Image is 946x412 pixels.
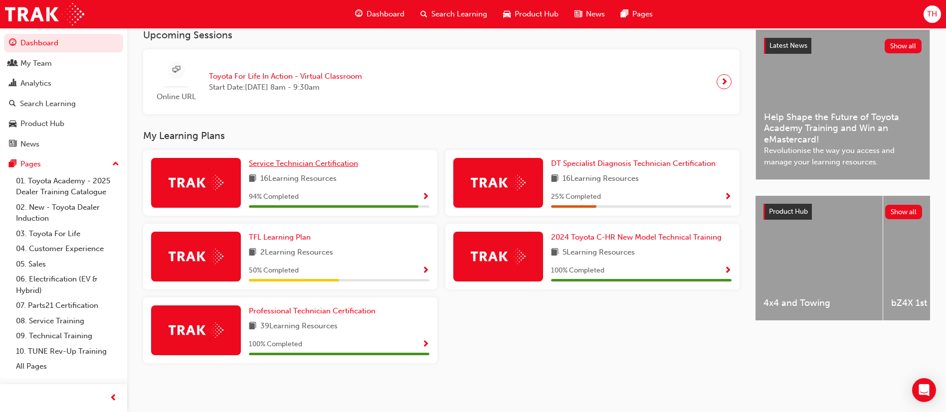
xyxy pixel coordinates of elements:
[764,112,922,145] span: Help Shape the Future of Toyota Academy Training and Win an eMastercard!
[563,247,635,259] span: 5 Learning Resources
[769,207,808,216] span: Product Hub
[756,196,883,320] a: 4x4 and Towing
[249,265,299,276] span: 50 % Completed
[4,74,123,93] a: Analytics
[724,265,732,277] button: Show Progress
[503,8,511,20] span: car-icon
[5,3,84,25] img: Trak
[249,191,299,203] span: 94 % Completed
[260,247,333,259] span: 2 Learning Resources
[12,298,123,313] a: 07. Parts21 Certification
[471,249,526,264] img: Trak
[471,175,526,190] img: Trak
[885,205,923,219] button: Show all
[4,155,123,173] button: Pages
[422,265,429,277] button: Show Progress
[551,247,559,259] span: book-icon
[249,339,302,350] span: 100 % Completed
[9,39,16,48] span: guage-icon
[551,158,720,169] a: DT Specialist Diagnosis Technician Certification
[260,320,338,333] span: 39 Learning Resources
[169,322,223,338] img: Trak
[724,191,732,203] button: Show Progress
[756,29,930,180] a: Latest NewsShow allHelp Shape the Future of Toyota Academy Training and Win an eMastercard!Revolu...
[9,79,16,88] span: chart-icon
[551,173,559,185] span: book-icon
[143,130,740,141] h3: My Learning Plans
[260,173,337,185] span: 16 Learning Resources
[151,57,732,107] a: Online URLToyota For Life In Action - Virtual ClassroomStart Date:[DATE] 8am - 9:30am
[12,328,123,344] a: 09. Technical Training
[927,8,937,20] span: TH
[12,200,123,226] a: 02. New - Toyota Dealer Induction
[209,71,362,82] span: Toyota For Life In Action - Virtual Classroom
[249,306,376,315] span: Professional Technician Certification
[12,257,123,272] a: 05. Sales
[4,115,123,133] a: Product Hub
[563,173,639,185] span: 16 Learning Resources
[551,159,716,168] span: DT Specialist Diagnosis Technician Certification
[4,32,123,155] button: DashboardMy TeamAnalyticsSearch LearningProduct HubNews
[924,5,941,23] button: TH
[249,173,256,185] span: book-icon
[249,159,358,168] span: Service Technician Certification
[112,158,119,171] span: up-icon
[249,320,256,333] span: book-icon
[169,249,223,264] img: Trak
[422,191,429,203] button: Show Progress
[495,4,567,24] a: car-iconProduct Hub
[551,265,604,276] span: 100 % Completed
[613,4,661,24] a: pages-iconPages
[724,267,732,275] span: Show Progress
[721,75,728,89] span: next-icon
[151,91,201,103] span: Online URL
[173,64,180,76] span: sessionType_ONLINE_URL-icon
[4,54,123,73] a: My Team
[431,8,487,20] span: Search Learning
[912,378,936,402] div: Open Intercom Messenger
[20,98,76,110] div: Search Learning
[412,4,495,24] a: search-iconSearch Learning
[4,95,123,113] a: Search Learning
[20,58,52,69] div: My Team
[769,41,807,50] span: Latest News
[355,8,363,20] span: guage-icon
[169,175,223,190] img: Trak
[420,8,427,20] span: search-icon
[4,34,123,52] a: Dashboard
[20,158,41,170] div: Pages
[12,344,123,359] a: 10. TUNE Rev-Up Training
[422,340,429,349] span: Show Progress
[249,158,362,169] a: Service Technician Certification
[885,39,922,53] button: Show all
[9,59,16,68] span: people-icon
[12,226,123,242] a: 03. Toyota For Life
[249,232,315,243] a: TFL Learning Plan
[249,233,311,242] span: TFL Learning Plan
[20,78,51,89] div: Analytics
[12,359,123,374] a: All Pages
[763,204,922,220] a: Product HubShow all
[110,392,117,405] span: prev-icon
[567,4,613,24] a: news-iconNews
[347,4,412,24] a: guage-iconDashboard
[551,233,722,242] span: 2024 Toyota C-HR New Model Technical Training
[9,160,16,169] span: pages-icon
[763,297,875,309] span: 4x4 and Towing
[12,313,123,329] a: 08. Service Training
[249,247,256,259] span: book-icon
[422,193,429,202] span: Show Progress
[209,82,362,93] span: Start Date: [DATE] 8am - 9:30am
[4,135,123,153] a: News
[12,272,123,298] a: 06. Electrification (EV & Hybrid)
[764,38,922,54] a: Latest NewsShow all
[20,118,64,130] div: Product Hub
[20,138,39,150] div: News
[724,193,732,202] span: Show Progress
[551,232,726,243] a: 2024 Toyota C-HR New Model Technical Training
[9,120,16,129] span: car-icon
[9,140,16,149] span: news-icon
[764,145,922,167] span: Revolutionise the way you access and manage your learning resources.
